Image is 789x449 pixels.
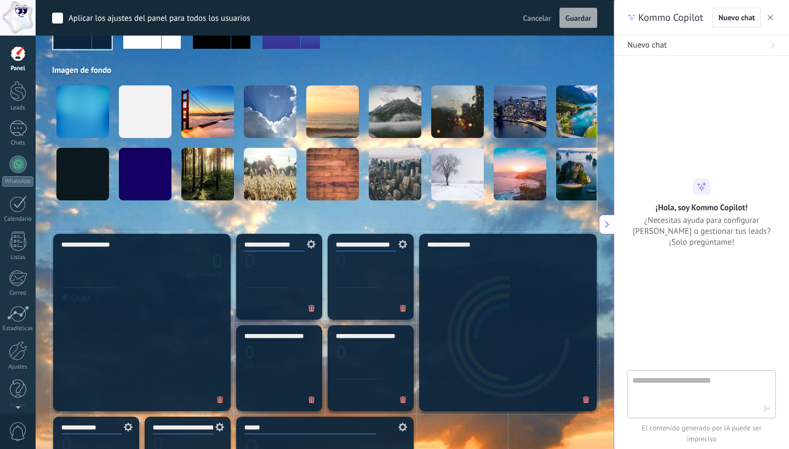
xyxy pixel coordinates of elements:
div: Listas [2,254,34,261]
button: Nuevo chat [712,8,761,27]
div: Correo [2,290,34,297]
span: Cancelar [523,13,551,23]
h2: ¡Hola, soy Kommo Copilot! [656,203,748,213]
span: Nuevo chat [718,14,755,21]
div: Estadísticas [2,325,34,332]
div: Leads [2,105,34,112]
div: Chats [2,140,34,147]
div: Ajustes [2,364,34,371]
span: ¿Necesitas ayuda para configurar [PERSON_NAME] o gestionar tus leads? ¡Solo pregúntame! [627,215,776,248]
div: Calendario [2,216,34,223]
div: Aplicar los ajustes del panel para todos los usuarios [68,13,250,24]
div: Imagen de fondo [52,65,597,76]
button: Guardar [559,8,597,28]
span: Nuevo chat [627,40,667,51]
div: Panel [2,65,34,72]
span: Kommo Copilot [638,11,703,24]
button: Nuevo chat [614,36,789,56]
span: El contenido generado por IA puede ser impreciso [627,423,776,445]
div: WhatsApp [2,176,33,187]
span: Guardar [565,14,591,22]
button: Cancelar [519,10,556,26]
